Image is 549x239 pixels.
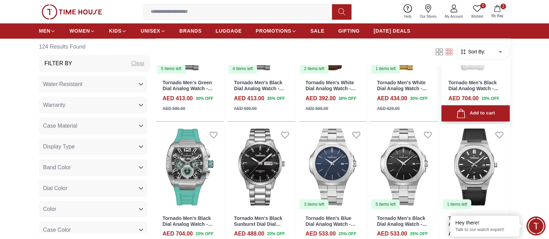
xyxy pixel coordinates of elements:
span: Sort By: [467,49,485,56]
span: Help [401,14,414,19]
span: LUGGAGE [216,27,242,34]
a: Tornado Men's Black Dial Analog Watch - T23105-SSWL [448,80,498,97]
div: 2 items left [300,64,328,74]
a: Tornado Men's White Dial Analog Watch - T24007-GBGW [377,80,427,97]
div: Clear [131,60,144,68]
span: 20 % OFF [196,230,213,237]
h4: AED 488.00 [234,229,264,238]
img: Tornado Men's Black Sunburst Dial Dial Analog Watch - T23001-SBSB [227,124,296,210]
span: Case Color [43,226,71,234]
button: Case Color [39,222,147,239]
span: MEN [39,27,50,34]
a: [DATE] DEALS [374,25,410,37]
span: UNISEX [141,27,160,34]
h4: AED 434.00 [377,94,407,103]
a: Tornado Men's White Dial Analog Watch - T24007-RLDW [306,80,356,97]
a: Tornado Men's Black Sunburst Dial Dial Analog Watch - T23001-SBSB [234,215,282,238]
span: Display Type [43,143,75,151]
h4: AED 704.00 [448,94,479,103]
h4: AED 413.00 [234,94,264,103]
span: Our Stores [417,14,439,19]
a: Tornado Spectra Analog Men's Black Dial Analog Watch - T22002-SLBB [448,215,499,238]
h3: Filter By [44,60,72,68]
a: Tornado Men's Black Dial Analog Watch - T23105-SSHB [163,215,213,232]
button: Add to cart [441,105,510,121]
div: 1 items left [371,64,400,74]
span: My Account [442,14,466,19]
span: 2 [500,3,506,9]
a: Tornado Men's Green Dial Analog Watch - T24007-SBSH [163,80,213,97]
img: Tornado Men's Blue Dial Analog Watch - T21001-SBSL [299,124,367,210]
span: BRANDS [180,27,202,34]
span: 30 % OFF [196,95,213,102]
span: WOMEN [69,27,90,34]
div: 5 items left [157,64,185,74]
div: Add to cart [456,109,495,118]
span: 30 % OFF [267,95,285,102]
a: Tornado Spectra Analog Men's Black Dial Analog Watch - T22002-SLBB1 items left [441,124,510,210]
span: PROMOTIONS [256,27,291,34]
span: [DATE] DEALS [374,27,410,34]
span: 0 [480,3,486,8]
h4: AED 399.00 [448,229,479,238]
a: UNISEX [141,25,165,37]
button: Display Type [39,139,147,155]
a: Tornado Men's Blue Dial Analog Watch - T21001-SBSL [306,215,356,232]
div: 5 items left [371,199,400,209]
button: Dial Color [39,180,147,197]
span: Water Resistant [43,80,82,89]
div: Chat Widget [526,216,546,236]
a: Our Stores [416,3,441,20]
button: Warranty [39,97,147,114]
button: Sort By: [460,49,485,56]
a: Tornado Men's Black Dial Analog Watch - T21001-SBSB5 items left [370,124,438,210]
a: 0Wishlist [467,3,487,20]
a: BRANDS [180,25,202,37]
span: SALE [310,27,324,34]
span: KIDS [109,27,122,34]
h4: AED 392.00 [306,94,336,103]
span: Band Color [43,164,71,172]
h4: AED 533.00 [377,229,407,238]
img: Tornado Men's Black Dial Analog Watch - T21001-SBSB [370,124,438,210]
button: Water Resistant [39,76,147,93]
a: Tornado Men's Blue Dial Analog Watch - T21001-SBSL3 items left [299,124,367,210]
div: 3 items left [300,199,328,209]
span: My Bag [489,13,506,18]
a: WOMEN [69,25,95,37]
span: Warranty [43,101,65,110]
a: LUGGAGE [216,25,242,37]
span: Case Material [43,122,77,130]
img: ... [42,4,102,19]
button: Case Material [39,118,147,135]
span: 20 % OFF [267,230,285,237]
h4: AED 533.00 [306,229,336,238]
a: KIDS [109,25,127,37]
span: 25 % OFF [339,230,356,237]
span: GIFTING [338,27,360,34]
a: Help [400,3,416,20]
img: Tornado Spectra Analog Men's Black Dial Analog Watch - T22002-SLBB [441,124,510,210]
a: MEN [39,25,56,37]
span: Wishlist [468,14,486,19]
img: Tornado Men's Black Dial Analog Watch - T23105-SSHB [156,124,224,210]
div: AED 560.00 [306,105,328,112]
button: Band Color [39,160,147,176]
a: GIFTING [338,25,360,37]
h4: AED 704.00 [163,229,193,238]
div: 1 items left [443,199,471,209]
div: AED 590.00 [163,105,185,112]
span: 30 % OFF [339,95,356,102]
div: Hey there! [455,219,514,226]
span: Color [43,205,56,214]
p: Talk to our watch expert! [455,227,514,233]
span: 25 % OFF [410,230,428,237]
button: 2My Bag [487,3,507,20]
a: PROMOTIONS [256,25,297,37]
div: 4 items left [228,64,257,74]
span: Dial Color [43,185,67,193]
a: SALE [310,25,324,37]
div: AED 590.00 [234,105,257,112]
